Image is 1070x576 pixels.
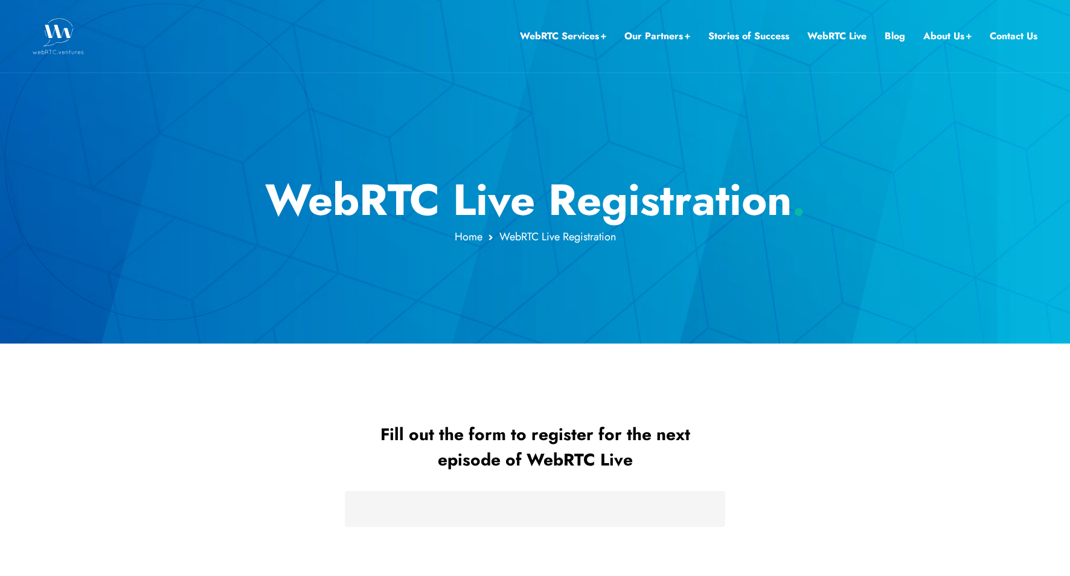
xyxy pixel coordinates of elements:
a: WebRTC Services [520,28,606,44]
a: Blog [885,28,905,44]
a: WebRTC Live [807,28,867,44]
img: WebRTC.ventures [33,18,84,54]
h1: WebRTC Live Registration [182,174,889,226]
a: Stories of Success [708,28,789,44]
h2: Fill out the form to register for the next episode of WebRTC Live [348,422,722,473]
span: . [792,168,806,231]
a: Our Partners [624,28,690,44]
a: Contact Us [990,28,1037,44]
span: WebRTC Live Registration [499,229,616,245]
a: Home [455,229,482,245]
a: About Us [923,28,972,44]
